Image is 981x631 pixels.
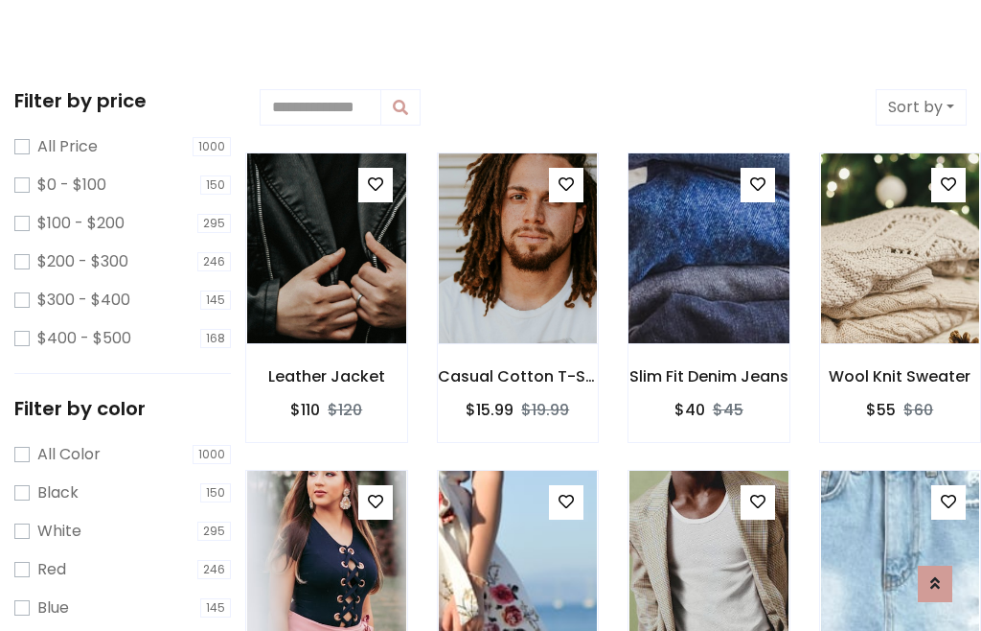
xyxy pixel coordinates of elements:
h6: Casual Cotton T-Shirt [438,367,599,386]
span: 145 [200,598,231,618]
del: $120 [328,399,362,421]
label: All Color [37,443,101,466]
label: $400 - $500 [37,327,131,350]
h5: Filter by price [14,89,231,112]
span: 295 [197,214,231,233]
label: $100 - $200 [37,212,125,235]
h6: Slim Fit Denim Jeans [628,367,789,386]
label: Blue [37,596,69,619]
h6: $15.99 [466,401,513,419]
del: $45 [713,399,743,421]
span: 168 [200,329,231,348]
label: Black [37,481,79,504]
span: 150 [200,483,231,502]
del: $19.99 [521,399,569,421]
label: $0 - $100 [37,174,106,197]
label: All Price [37,135,98,158]
h5: Filter by color [14,397,231,420]
h6: $55 [866,401,896,419]
span: 246 [197,252,231,271]
label: $200 - $300 [37,250,128,273]
label: $300 - $400 [37,289,130,312]
span: 145 [200,291,231,310]
span: 150 [200,175,231,195]
label: White [37,520,81,543]
button: Sort by [876,89,967,126]
label: Red [37,558,66,581]
del: $60 [903,399,933,421]
h6: Leather Jacket [246,367,407,386]
h6: $40 [674,401,705,419]
h6: $110 [290,401,320,419]
span: 295 [197,522,231,541]
span: 1000 [193,445,231,464]
span: 246 [197,560,231,579]
h6: Wool Knit Sweater [820,367,981,386]
span: 1000 [193,137,231,156]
